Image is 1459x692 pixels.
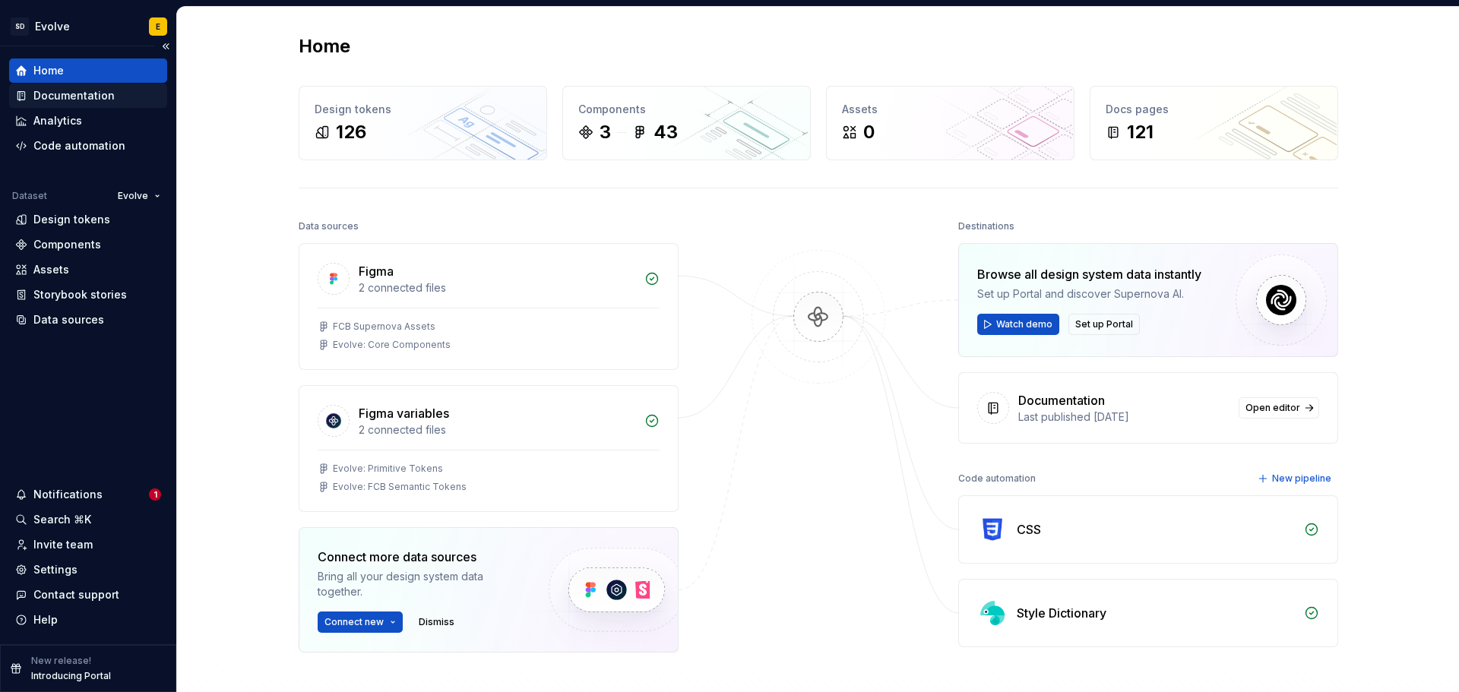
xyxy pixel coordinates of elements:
[33,487,103,502] div: Notifications
[9,207,167,232] a: Design tokens
[324,616,384,628] span: Connect new
[33,287,127,302] div: Storybook stories
[600,120,611,144] div: 3
[9,84,167,108] a: Documentation
[1253,468,1338,489] button: New pipeline
[9,558,167,582] a: Settings
[33,612,58,627] div: Help
[9,109,167,133] a: Analytics
[9,482,167,507] button: Notifications1
[977,286,1201,302] div: Set up Portal and discover Supernova AI.
[578,102,795,117] div: Components
[33,512,91,527] div: Search ⌘K
[1245,402,1300,414] span: Open editor
[155,36,176,57] button: Collapse sidebar
[958,468,1036,489] div: Code automation
[359,280,635,295] div: 2 connected files
[315,102,531,117] div: Design tokens
[1068,314,1140,335] button: Set up Portal
[9,583,167,607] button: Contact support
[333,321,435,333] div: FCB Supernova Assets
[299,385,679,512] a: Figma variables2 connected filesEvolve: Primitive TokensEvolve: FCB Semantic Tokens
[1239,397,1319,419] a: Open editor
[299,243,679,370] a: Figma2 connected filesFCB Supernova AssetsEvolve: Core Components
[299,86,547,160] a: Design tokens126
[33,212,110,227] div: Design tokens
[1090,86,1338,160] a: Docs pages121
[35,19,70,34] div: Evolve
[1106,102,1322,117] div: Docs pages
[654,120,678,144] div: 43
[1018,409,1230,425] div: Last published [DATE]
[9,532,167,557] a: Invite team
[33,237,101,252] div: Components
[977,265,1201,283] div: Browse all design system data instantly
[33,587,119,602] div: Contact support
[9,283,167,307] a: Storybook stories
[359,262,394,280] div: Figma
[9,232,167,257] a: Components
[336,120,366,144] div: 126
[111,185,167,207] button: Evolve
[842,102,1059,117] div: Assets
[299,216,359,237] div: Data sources
[863,120,875,144] div: 0
[9,134,167,158] a: Code automation
[3,10,173,43] button: SDEvolveE
[33,537,93,552] div: Invite team
[12,190,47,202] div: Dataset
[33,312,104,327] div: Data sources
[9,308,167,332] a: Data sources
[31,670,111,682] p: Introducing Portal
[419,616,454,628] span: Dismiss
[318,548,523,566] div: Connect more data sources
[333,481,467,493] div: Evolve: FCB Semantic Tokens
[33,113,82,128] div: Analytics
[11,17,29,36] div: SD
[977,314,1059,335] button: Watch demo
[1075,318,1133,330] span: Set up Portal
[9,608,167,632] button: Help
[958,216,1014,237] div: Destinations
[1272,472,1331,485] span: New pipeline
[299,34,350,58] h2: Home
[33,138,125,153] div: Code automation
[826,86,1074,160] a: Assets0
[412,611,461,633] button: Dismiss
[33,562,78,577] div: Settings
[9,258,167,282] a: Assets
[1017,604,1106,622] div: Style Dictionary
[318,569,523,599] div: Bring all your design system data together.
[333,463,443,475] div: Evolve: Primitive Tokens
[562,86,811,160] a: Components343
[333,339,451,351] div: Evolve: Core Components
[118,190,148,202] span: Evolve
[1017,520,1041,539] div: CSS
[33,262,69,277] div: Assets
[156,21,160,33] div: E
[359,404,449,422] div: Figma variables
[31,655,91,667] p: New release!
[33,63,64,78] div: Home
[1018,391,1105,409] div: Documentation
[318,611,403,633] button: Connect new
[9,507,167,532] button: Search ⌘K
[9,58,167,83] a: Home
[1127,120,1154,144] div: 121
[33,88,115,103] div: Documentation
[359,422,635,438] div: 2 connected files
[149,488,161,501] span: 1
[996,318,1052,330] span: Watch demo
